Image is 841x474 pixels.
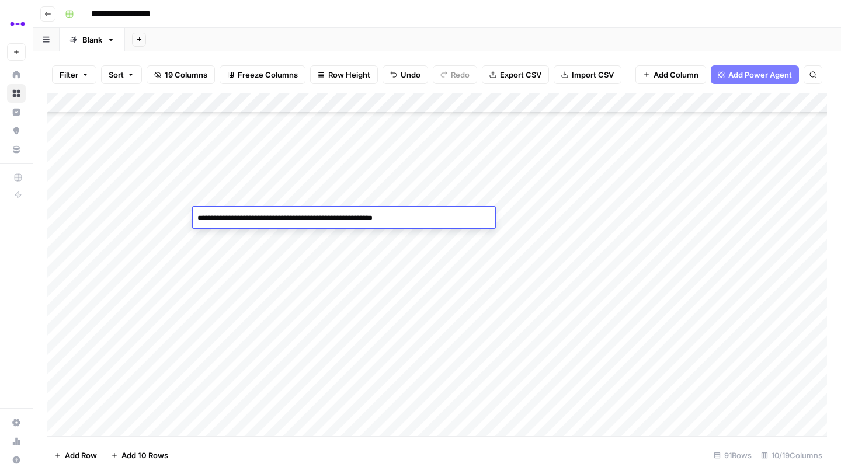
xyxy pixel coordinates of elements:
button: Export CSV [482,65,549,84]
button: Row Height [310,65,378,84]
span: Freeze Columns [238,69,298,81]
a: Insights [7,103,26,121]
a: Your Data [7,140,26,159]
span: Add 10 Rows [121,449,168,461]
a: Blank [60,28,125,51]
a: Opportunities [7,121,26,140]
span: Filter [60,69,78,81]
div: Blank [82,34,102,46]
a: Usage [7,432,26,451]
a: Home [7,65,26,84]
button: Workspace: Abacum [7,9,26,39]
a: Browse [7,84,26,103]
span: Import CSV [572,69,614,81]
button: Add Column [635,65,706,84]
div: 91 Rows [709,446,756,465]
button: Redo [433,65,477,84]
span: Row Height [328,69,370,81]
a: Settings [7,413,26,432]
button: Add Power Agent [711,65,799,84]
button: 19 Columns [147,65,215,84]
button: Add 10 Rows [104,446,175,465]
span: Redo [451,69,470,81]
button: Add Row [47,446,104,465]
span: Add Row [65,449,97,461]
span: Export CSV [500,69,541,81]
button: Help + Support [7,451,26,469]
span: Sort [109,69,124,81]
span: Add Power Agent [728,69,792,81]
button: Undo [383,65,428,84]
span: 19 Columns [165,69,207,81]
span: Add Column [654,69,698,81]
button: Import CSV [554,65,621,84]
button: Filter [52,65,96,84]
span: Undo [401,69,420,81]
img: Abacum Logo [7,13,28,34]
button: Freeze Columns [220,65,305,84]
button: Sort [101,65,142,84]
div: 10/19 Columns [756,446,827,465]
